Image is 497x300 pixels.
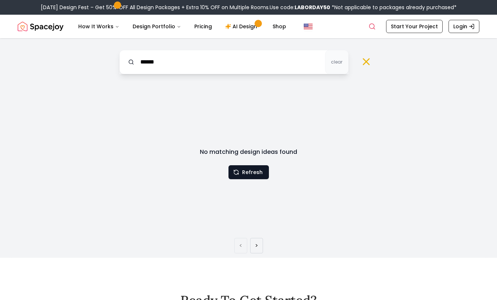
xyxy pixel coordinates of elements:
[72,19,125,34] button: How It Works
[295,4,330,11] b: LABORDAY50
[127,19,187,34] button: Design Portfolio
[234,238,263,253] ul: Pagination
[270,4,330,11] span: Use code:
[219,19,265,34] a: AI Design
[239,241,242,250] a: Previous page
[304,22,313,31] img: United States
[155,148,343,156] h3: No matching design ideas found
[228,165,269,179] button: Refresh
[331,59,342,65] span: clear
[386,20,443,33] a: Start Your Project
[449,20,479,33] a: Login
[188,19,218,34] a: Pricing
[267,19,292,34] a: Shop
[18,19,64,34] a: Spacejoy
[18,15,479,38] nav: Global
[255,241,258,250] a: Next page
[18,19,64,34] img: Spacejoy Logo
[330,4,457,11] span: *Not applicable to packages already purchased*
[325,50,349,74] button: clear
[72,19,292,34] nav: Main
[41,4,457,11] div: [DATE] Design Fest – Get 50% OFF All Design Packages + Extra 10% OFF on Multiple Rooms.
